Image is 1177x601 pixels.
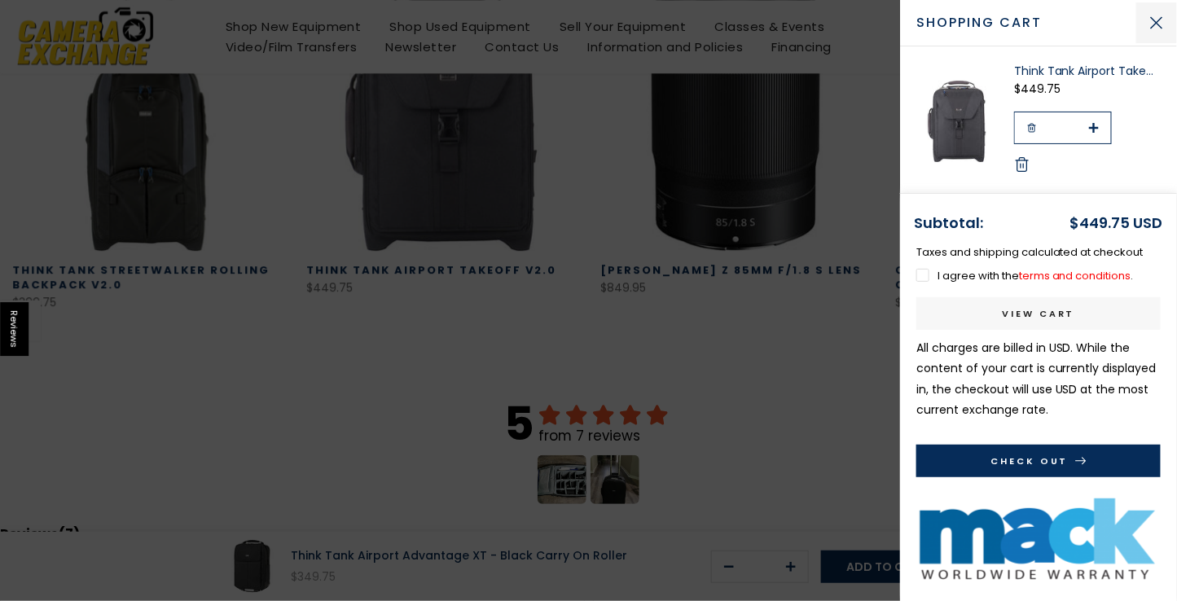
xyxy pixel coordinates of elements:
p: All charges are billed in USD. While the content of your cart is currently displayed in , the che... [916,338,1161,420]
strong: Subtotal: [915,213,984,233]
a: terms and conditions [1019,268,1131,283]
a: View cart [916,297,1161,330]
img: Think Tank Airport TakeOff V2.0 Bags and Cases Think Tank TT730499 [916,63,998,179]
button: Check Out [916,445,1161,477]
img: Mack Used 2 Year Warranty Under $500 Warranty Mack Warranty MACKU259 [916,494,1161,585]
span: Shopping cart [916,13,1136,33]
a: Think Tank Airport TakeOff V2.0 [1014,63,1161,79]
div: $449.75 USD [1070,210,1163,236]
label: I agree with the . [916,268,1134,283]
div: $449.75 [1014,79,1161,99]
button: Close Cart [1136,2,1177,43]
p: Taxes and shipping calculated at checkout [916,243,1161,261]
